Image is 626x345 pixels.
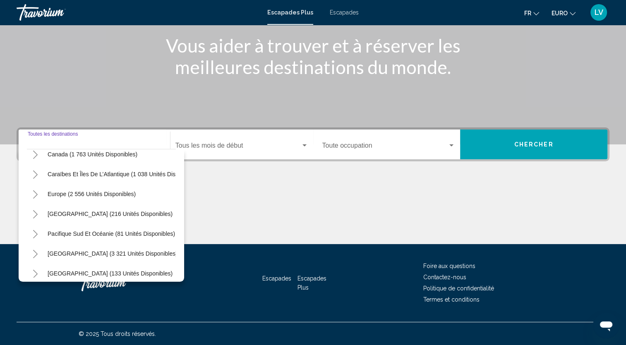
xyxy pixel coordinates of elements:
[43,204,177,223] button: [GEOGRAPHIC_DATA] (216 unités disponibles)
[297,275,326,291] a: Escapades Plus
[19,129,607,159] div: Widget de recherche
[524,10,531,17] span: Fr
[79,331,156,337] span: © 2025 Tous droits réservés.
[423,263,475,269] a: Foire aux questions
[27,186,43,202] button: Toggle Europe (2 556 unités disponibles)
[43,224,179,243] button: Pacifique Sud et Océanie (81 unités disponibles)
[330,9,359,16] a: Escapades
[43,244,182,263] button: [GEOGRAPHIC_DATA] (3 321 unités disponibles)
[17,4,259,21] a: Travorium
[267,9,313,16] a: Escapades Plus
[588,4,609,21] button: Menu utilisateur
[27,245,43,262] button: Toggle Amérique du Sud (3 321 unités disponibles)
[48,250,177,257] span: [GEOGRAPHIC_DATA] (3 321 unités disponibles)
[43,165,203,184] button: Caraïbes et îles de l’Atlantique (1 038 unités disponibles)
[79,271,161,295] a: Travorium
[48,270,173,277] span: [GEOGRAPHIC_DATA] (133 unités disponibles)
[48,230,175,237] span: Pacifique Sud et Océanie (81 unités disponibles)
[593,312,619,338] iframe: Bouton de lancement de la fenêtre de messagerie
[48,171,199,177] span: Caraïbes et îles de l’Atlantique (1 038 unités disponibles)
[27,146,43,163] button: Toggle Canada (1 763 unités disponibles)
[48,191,136,197] span: Europe (2 556 unités disponibles)
[43,145,142,164] button: Canada (1 763 unités disponibles)
[48,151,137,158] span: Canada (1 763 unités disponibles)
[552,7,576,19] button: Changer de devise
[158,35,468,78] h1: Vous aider à trouver et à réserver les meilleures destinations du monde.
[27,166,43,182] button: Caraïbes et îles de l’Atlantique (1 038 unités disponibles)
[27,265,43,282] button: Toggle Amérique centrale (133 unités disponibles)
[423,285,494,292] a: Politique de confidentialité
[423,274,466,280] a: Contactez-nous
[514,141,554,148] span: Chercher
[43,184,140,204] button: Europe (2 556 unités disponibles)
[27,225,43,242] button: Pacifique Sud et Océanie (81 unités disponibles)
[48,211,173,217] span: [GEOGRAPHIC_DATA] (216 unités disponibles)
[460,129,607,159] button: Chercher
[262,275,291,282] a: Escapades
[423,296,480,303] a: Termes et conditions
[27,206,43,222] button: Toggle Australia (216 unités disponibles)
[552,10,568,17] span: EURO
[43,264,177,283] button: [GEOGRAPHIC_DATA] (133 unités disponibles)
[595,8,603,17] span: LV
[524,7,539,19] button: Changer la langue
